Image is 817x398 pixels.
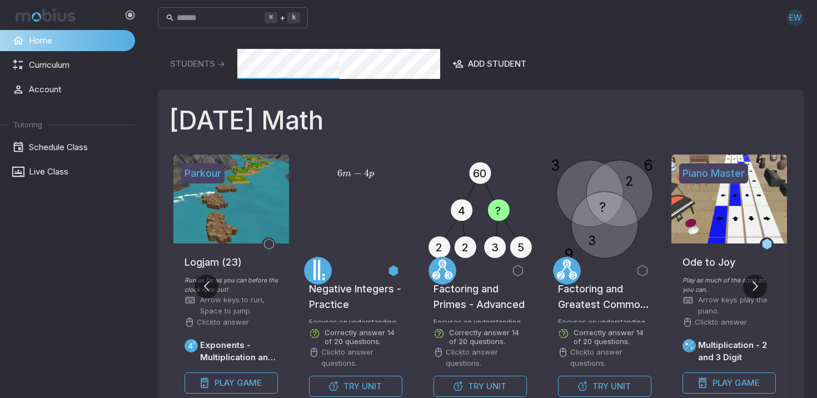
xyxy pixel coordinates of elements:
a: Factors/Primes [429,257,456,285]
text: ? [599,200,606,215]
span: Home [29,34,127,47]
p: Correctly answer 14 of 20 questions. [449,328,527,346]
span: Try [343,380,360,392]
button: Go to next slide [743,275,767,298]
p: Click to answer questions. [695,317,776,339]
text: 4 [458,204,465,217]
p: Run as far as you can before the clock runs out! [185,276,278,295]
button: TryUnit [558,376,651,397]
h5: Negative Integers - Practice [309,270,402,312]
span: Play [713,377,733,389]
div: Add Student [452,58,526,70]
h5: Ode to Joy [683,243,735,270]
p: Arrow keys play the piano. [698,295,776,317]
span: Game [237,377,262,389]
p: Click to answer questions. [321,347,402,369]
button: TryUnit [309,376,402,397]
h5: Logjam (23) [185,243,242,270]
span: Game [735,377,760,389]
a: Factors/Primes [553,257,581,285]
h1: [DATE] Math [169,101,793,139]
span: Account [29,83,127,96]
text: 2 [462,241,469,254]
a: Exponents [185,339,198,352]
h5: Piano Master [679,163,748,183]
h5: Factoring and Greatest Common Factor - Practice [558,270,651,312]
span: Try [592,380,609,392]
span: m [342,169,351,178]
span: Play [215,377,235,389]
text: 2 [625,173,634,188]
span: Unit [362,380,382,392]
span: Tutoring [13,120,42,130]
span: Schedule Class [29,141,127,153]
text: 60 [473,167,486,180]
text: 2 [436,241,442,254]
kbd: k [287,12,300,23]
kbd: ⌘ [265,12,277,23]
span: 4 [364,167,369,179]
p: Focuses on understanding prime numbers, factorization, and greatest common factors. [558,318,651,322]
span: p [369,169,374,178]
p: Arrow keys to run, Space to jump. [200,295,278,317]
button: Go to previous slide [195,275,218,298]
button: TryUnit [434,376,527,397]
p: Focuses on understanding how to find and work with the prime factorization of a number. [434,318,527,322]
p: Click to answer questions. [446,347,527,369]
a: Multiply/Divide [683,339,696,352]
text: 6 [644,156,653,174]
span: 6 [337,167,342,179]
p: Correctly answer 14 of 20 questions. [574,328,651,346]
span: Try [468,380,484,392]
span: Unit [611,380,631,392]
h5: Parkour [181,163,225,183]
p: Focuses on understanding how to add, subtract, multiply and divide negative integers. [309,318,402,322]
h6: Multiplication - 2 and 3 Digit [698,339,776,364]
button: PlayGame [185,372,278,394]
text: 3 [551,156,560,174]
text: 3 [588,233,596,248]
span: Live Class [29,166,127,178]
a: Numbers [304,257,332,285]
span: Unit [486,380,506,392]
p: Click to answer questions. [570,347,651,369]
text: 5 [517,241,524,254]
p: Play as much of the song as you can. [683,276,776,295]
h5: Factoring and Primes - Advanced [434,270,527,312]
button: PlayGame [683,372,776,394]
span: − [354,167,362,179]
div: + [265,11,300,24]
h6: Exponents - Multiplication and Division - Practice [200,339,278,364]
p: Click to answer questions. [197,317,278,339]
text: ? [495,204,501,217]
p: Correctly answer 14 of 20 questions. [325,328,402,346]
text: 9 [564,245,574,263]
div: EW [787,9,804,26]
span: Curriculum [29,59,127,71]
text: 3 [491,241,499,254]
